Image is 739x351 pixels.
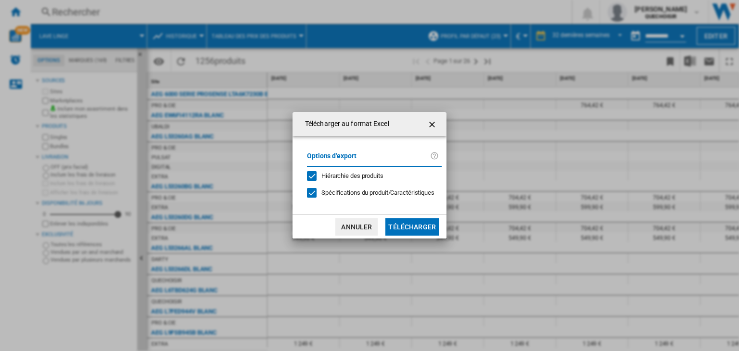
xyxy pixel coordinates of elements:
[321,189,434,196] span: Spécifications du produit/Caractéristiques
[321,172,383,179] span: Hiérarchie des produits
[385,218,439,236] button: Télécharger
[321,188,434,197] div: S'applique uniquement à la vision catégorie
[423,114,443,134] button: getI18NText('BUTTONS.CLOSE_DIALOG')
[300,119,389,129] h4: Télécharger au format Excel
[307,172,434,181] md-checkbox: Hiérarchie des produits
[427,119,439,130] ng-md-icon: getI18NText('BUTTONS.CLOSE_DIALOG')
[335,218,378,236] button: Annuler
[307,150,430,168] label: Options d'export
